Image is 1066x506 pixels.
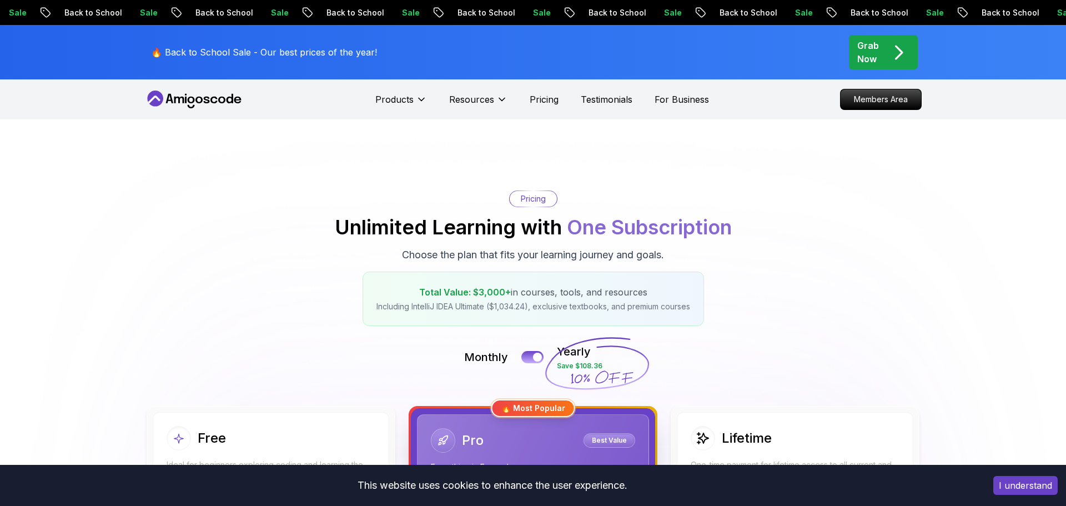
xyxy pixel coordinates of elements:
[464,349,508,365] p: Monthly
[691,459,899,482] p: One-time payment for lifetime access to all current and future courses.
[898,7,934,18] p: Sale
[521,193,546,204] p: Pricing
[1029,7,1065,18] p: Sale
[692,7,767,18] p: Back to School
[167,459,375,482] p: Ideal for beginners exploring coding and learning the basics for free.
[857,39,879,66] p: Grab Now
[449,93,507,115] button: Resources
[112,7,148,18] p: Sale
[335,216,732,238] h2: Unlimited Learning with
[841,89,921,109] p: Members Area
[402,247,664,263] p: Choose the plan that fits your learning journey and goals.
[655,93,709,106] a: For Business
[151,46,377,59] p: 🔥 Back to School Sale - Our best prices of the year!
[375,93,414,106] p: Products
[567,215,732,239] span: One Subscription
[8,473,977,498] div: This website uses cookies to enhance the user experience.
[581,93,632,106] a: Testimonials
[585,435,633,446] p: Best Value
[431,462,635,473] p: Everything in Free, plus
[198,429,226,447] h2: Free
[767,7,803,18] p: Sale
[954,7,1029,18] p: Back to School
[374,7,410,18] p: Sale
[993,476,1058,495] button: Accept cookies
[419,287,511,298] span: Total Value: $3,000+
[376,301,690,312] p: Including IntelliJ IDEA Ultimate ($1,034.24), exclusive textbooks, and premium courses
[462,432,484,449] h2: Pro
[530,93,559,106] a: Pricing
[299,7,374,18] p: Back to School
[561,7,636,18] p: Back to School
[168,7,243,18] p: Back to School
[840,89,922,110] a: Members Area
[722,429,772,447] h2: Lifetime
[37,7,112,18] p: Back to School
[243,7,279,18] p: Sale
[375,93,427,115] button: Products
[823,7,898,18] p: Back to School
[376,285,690,299] p: in courses, tools, and resources
[449,93,494,106] p: Resources
[505,7,541,18] p: Sale
[636,7,672,18] p: Sale
[430,7,505,18] p: Back to School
